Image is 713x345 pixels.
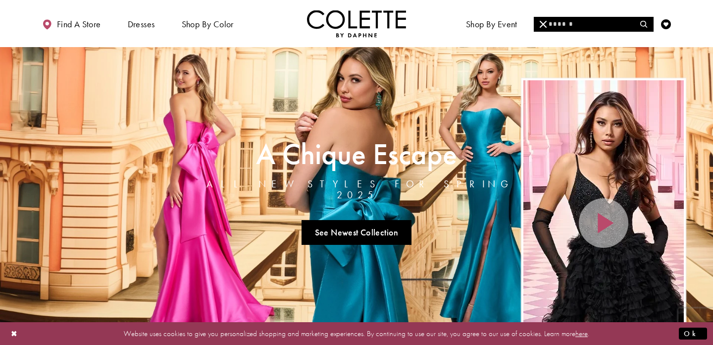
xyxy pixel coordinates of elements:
[542,10,615,37] a: Meet the designer
[659,10,673,37] a: Check Wishlist
[6,325,23,342] button: Close Dialog
[534,17,654,32] div: Search form
[57,19,101,29] span: Find a store
[534,17,653,32] input: Search
[679,327,707,340] button: Submit Dialog
[128,19,155,29] span: Dresses
[40,10,103,37] a: Find a store
[466,19,517,29] span: Shop By Event
[534,17,553,32] button: Close Search
[634,17,653,32] button: Submit Search
[307,10,406,37] a: Visit Home Page
[307,10,406,37] img: Colette by Daphne
[71,327,642,340] p: Website uses cookies to give you personalized shopping and marketing experiences. By continuing t...
[302,220,411,245] a: See Newest Collection A Chique Escape All New Styles For Spring 2025
[182,19,234,29] span: Shop by color
[179,10,236,37] span: Shop by color
[463,10,520,37] span: Shop By Event
[637,10,652,37] a: Toggle search
[575,328,588,338] a: here
[192,216,521,249] ul: Slider Links
[125,10,157,37] span: Dresses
